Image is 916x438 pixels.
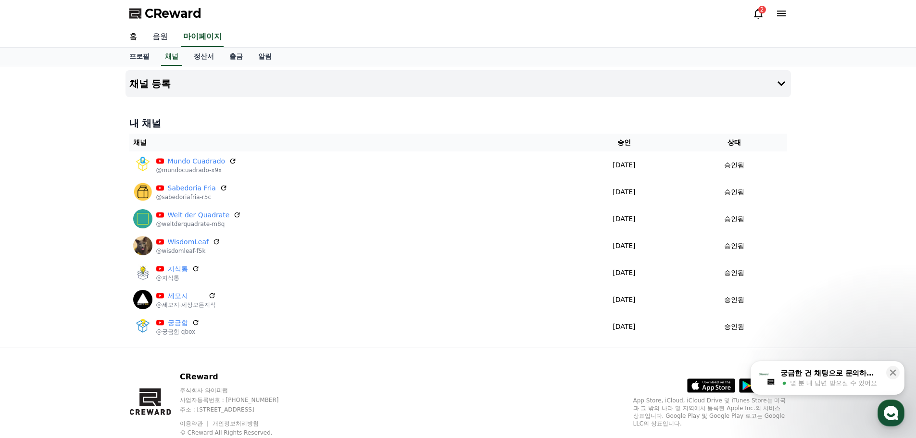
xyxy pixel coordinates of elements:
p: [DATE] [570,268,678,278]
p: @weltderquadrate-m8q [156,220,241,228]
p: [DATE] [570,295,678,305]
a: 궁금함 [168,318,188,328]
img: WisdomLeaf [133,236,152,255]
a: 이용약관 [180,420,210,427]
p: @sabedoriafria-r5c [156,193,227,201]
a: WisdomLeaf [168,237,209,247]
a: 지식통 [168,264,188,274]
a: 마이페이지 [181,27,224,47]
p: [DATE] [570,187,678,197]
p: @궁금함-qbox [156,328,200,336]
span: CReward [145,6,201,21]
p: 사업자등록번호 : [PHONE_NUMBER] [180,396,297,404]
a: 홈 [122,27,145,47]
a: 대화 [63,305,124,329]
a: 프로필 [122,48,157,66]
img: 지식통 [133,263,152,282]
p: @지식통 [156,274,200,282]
p: @wisdomleaf-f5k [156,247,220,255]
a: 정산서 [186,48,222,66]
h4: 내 채널 [129,116,787,130]
p: 승인됨 [724,214,744,224]
img: 세모지 [133,290,152,309]
a: 개인정보처리방침 [213,420,259,427]
a: 음원 [145,27,176,47]
a: 출금 [222,48,251,66]
a: Welt der Quadrate [168,210,230,220]
a: 세모지 [168,291,204,301]
p: [DATE] [570,214,678,224]
p: App Store, iCloud, iCloud Drive 및 iTunes Store는 미국과 그 밖의 나라 및 지역에서 등록된 Apple Inc.의 서비스 상표입니다. Goo... [633,397,787,427]
p: 승인됨 [724,160,744,170]
p: [DATE] [570,241,678,251]
p: @세모지-세상모든지식 [156,301,216,309]
p: 승인됨 [724,295,744,305]
a: 알림 [251,48,279,66]
p: 승인됨 [724,268,744,278]
span: 홈 [30,319,36,327]
div: 2 [758,6,766,13]
p: 승인됨 [724,187,744,197]
a: 설정 [124,305,185,329]
a: Sabedoria Fria [168,183,216,193]
p: [DATE] [570,160,678,170]
p: [DATE] [570,322,678,332]
button: 채널 등록 [125,70,791,97]
a: 홈 [3,305,63,329]
img: 궁금함 [133,317,152,336]
a: 2 [753,8,764,19]
p: 승인됨 [724,241,744,251]
span: 설정 [149,319,160,327]
img: Mundo Cuadrado [133,155,152,175]
p: © CReward All Rights Reserved. [180,429,297,437]
p: 승인됨 [724,322,744,332]
img: Welt der Quadrate [133,209,152,228]
th: 승인 [566,134,681,151]
th: 채널 [129,134,567,151]
a: CReward [129,6,201,21]
span: 대화 [88,320,100,327]
img: Sabedoria Fria [133,182,152,201]
a: 채널 [161,48,182,66]
th: 상태 [682,134,787,151]
p: CReward [180,371,297,383]
h4: 채널 등록 [129,78,171,89]
p: @mundocuadrado-x9x [156,166,237,174]
p: 주소 : [STREET_ADDRESS] [180,406,297,413]
p: 주식회사 와이피랩 [180,387,297,394]
a: Mundo Cuadrado [168,156,226,166]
